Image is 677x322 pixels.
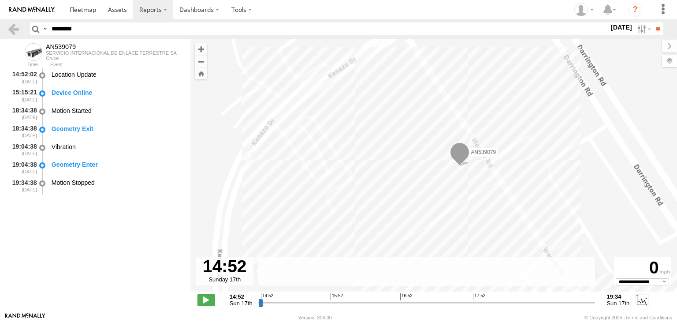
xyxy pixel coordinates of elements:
[634,22,653,35] label: Search Filter Options
[625,315,672,320] a: Terms and Conditions
[9,7,55,13] img: rand-logo.svg
[52,71,182,79] div: Location Update
[615,258,670,278] div: 0
[7,22,20,35] a: Back to previous Page
[230,300,253,307] span: Sun 17th Aug 2025
[5,313,45,322] a: Visit our Website
[52,107,182,115] div: Motion Started
[52,179,182,187] div: Motion Stopped
[571,3,597,16] div: Irving Rodriguez
[46,50,177,56] div: SERVICIO INTERNACIONAL DE ENLACE TERRESTRE SA
[195,55,207,67] button: Zoom out
[52,161,182,168] div: Geometry Enter
[7,87,38,104] div: 15:15:21 [DATE]
[331,293,343,300] span: 15:52
[298,315,332,320] div: Version: 306.00
[50,63,190,67] div: Event
[609,22,634,32] label: [DATE]
[46,56,177,61] div: Cruce
[7,69,38,86] div: 14:52:02 [DATE]
[261,293,273,300] span: 14:52
[473,293,485,300] span: 17:52
[52,125,182,133] div: Geometry Exit
[7,124,38,140] div: 18:34:38 [DATE]
[400,293,413,300] span: 16:52
[7,63,38,67] div: Time
[230,293,253,300] strong: 14:52
[46,43,177,50] div: AN539079 - View Asset History
[606,300,629,307] span: Sun 17th Aug 2025
[606,293,629,300] strong: 19:34
[197,294,215,306] label: Play/Stop
[628,3,642,17] i: ?
[195,43,207,55] button: Zoom in
[471,149,496,155] span: AN539079
[52,89,182,97] div: Device Online
[195,67,207,79] button: Zoom Home
[41,22,48,35] label: Search Query
[7,177,38,194] div: 19:34:38 [DATE]
[7,160,38,176] div: 19:04:38 [DATE]
[7,105,38,122] div: 18:34:38 [DATE]
[7,142,38,158] div: 19:04:38 [DATE]
[52,143,182,151] div: Vibration
[584,315,672,320] div: © Copyright 2025 -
